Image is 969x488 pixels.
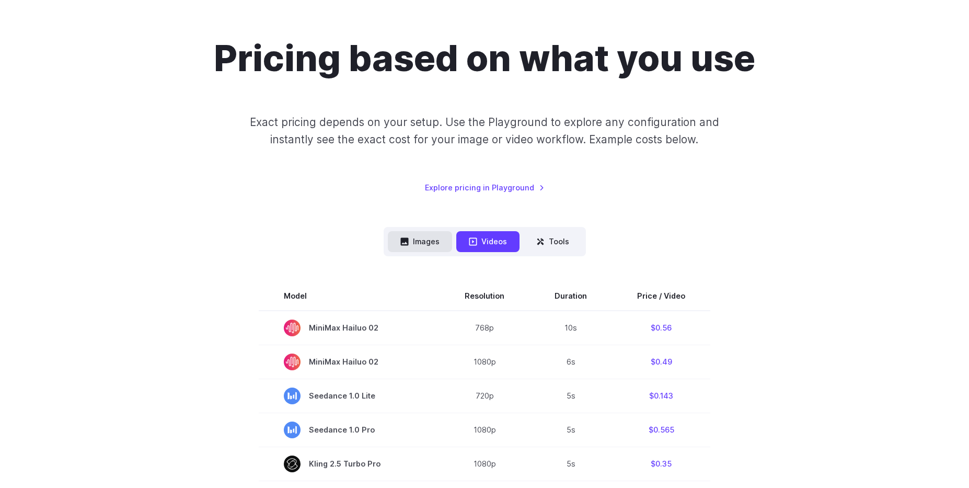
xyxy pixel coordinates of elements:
[456,231,520,252] button: Videos
[440,281,529,311] th: Resolution
[612,379,710,413] td: $0.143
[440,447,529,481] td: 1080p
[284,354,414,370] span: MiniMax Hailuo 02
[214,37,755,80] h1: Pricing based on what you use
[284,320,414,336] span: MiniMax Hailuo 02
[529,311,612,345] td: 10s
[425,181,545,194] a: Explore pricing in Playground
[440,345,529,379] td: 1080p
[529,379,612,413] td: 5s
[529,447,612,481] td: 5s
[612,311,710,345] td: $0.56
[612,281,710,311] th: Price / Video
[440,379,529,413] td: 720p
[440,413,529,447] td: 1080p
[284,422,414,438] span: Seedance 1.0 Pro
[259,281,440,311] th: Model
[612,447,710,481] td: $0.35
[612,345,710,379] td: $0.49
[612,413,710,447] td: $0.565
[529,413,612,447] td: 5s
[529,281,612,311] th: Duration
[388,231,452,252] button: Images
[230,114,739,149] p: Exact pricing depends on your setup. Use the Playground to explore any configuration and instantl...
[524,231,582,252] button: Tools
[529,345,612,379] td: 6s
[284,388,414,404] span: Seedance 1.0 Lite
[284,456,414,472] span: Kling 2.5 Turbo Pro
[440,311,529,345] td: 768p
